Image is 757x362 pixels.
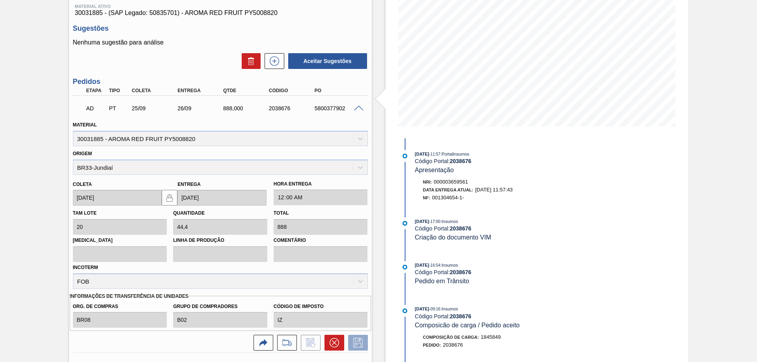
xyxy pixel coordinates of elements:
div: Etapa [84,88,108,93]
span: Criação do documento VIM [415,234,491,241]
div: Código Portal: [415,158,602,164]
span: Pedido em Trânsito [415,278,469,284]
label: Origem [73,151,92,156]
div: Cancelar pedido [321,335,344,351]
span: [DATE] [415,306,429,311]
strong: 2038676 [450,158,472,164]
label: Comentário [274,235,368,246]
strong: 2038676 [450,269,472,275]
div: 888,000 [221,105,272,111]
span: Composicão de carga / Pedido aceito [415,322,520,329]
span: - 17:00 [429,219,440,224]
div: 2038676 [267,105,318,111]
img: atual [403,221,407,226]
span: Nri: [423,180,432,184]
input: dd/mm/yyyy [177,190,267,206]
label: Hora Entrega [274,178,368,190]
span: 30031885 - (SAP Legado: 50835701) - AROMA RED FRUIT PY5008820 [75,9,366,17]
label: Linha de Produção [173,235,267,246]
span: [DATE] [415,263,429,267]
h3: Pedidos [73,78,368,86]
input: dd/mm/yyyy [73,190,162,206]
span: Pedido : [423,343,441,347]
div: Coleta [130,88,181,93]
span: : PortalInsumos [440,152,469,156]
span: - 16:54 [429,263,440,267]
label: [MEDICAL_DATA] [73,235,167,246]
label: Org. de Compras [73,301,167,312]
div: Código Portal: [415,269,602,275]
label: Coleta [73,182,92,187]
div: Tipo [107,88,131,93]
label: Entrega [177,182,201,187]
h3: Sugestões [73,24,368,33]
div: Código Portal: [415,225,602,232]
div: Código [267,88,318,93]
div: 26/09/2025 [175,105,227,111]
img: locked [165,193,174,202]
label: Código de Imposto [274,301,368,312]
span: : Insumos [440,306,458,311]
label: Incoterm [73,265,98,270]
div: Ir para a Origem [250,335,273,351]
button: locked [162,190,177,206]
label: Total [274,210,289,216]
div: 5800377902 [313,105,364,111]
div: Pedido de Transferência [107,105,131,111]
span: 001304654-1- [432,195,464,200]
div: Excluir Sugestões [238,53,261,69]
button: Aceitar Sugestões [288,53,367,69]
span: Data Entrega Atual: [423,187,474,192]
div: Ir para Composição de Carga [273,335,297,351]
span: 2038676 [443,342,463,348]
img: atual [403,154,407,158]
label: Quantidade [173,210,205,216]
p: AD [86,105,106,111]
p: Nenhuma sugestão para análise [73,39,368,46]
label: Material [73,122,97,128]
span: : Insumos [440,263,458,267]
div: PO [313,88,364,93]
label: Informações de Transferência de Unidades [70,291,189,302]
div: 25/09/2025 [130,105,181,111]
strong: 2038676 [450,313,472,319]
img: atual [403,308,407,313]
span: [DATE] 11:57:43 [475,187,513,193]
div: Qtde [221,88,272,93]
span: [DATE] [415,152,429,156]
span: - 09:16 [429,307,440,311]
span: NF: [423,195,430,200]
div: Salvar Pedido [344,335,368,351]
div: Código Portal: [415,313,602,319]
img: atual [403,265,407,269]
span: [DATE] [415,219,429,224]
span: Material ativo [75,4,366,9]
span: - 11:57 [429,152,440,156]
span: 000003659561 [434,179,468,185]
span: Composição de Carga : [423,335,479,340]
span: 1845849 [481,334,501,340]
label: Grupo de Compradores [173,301,267,312]
span: : Insumos [440,219,458,224]
label: Tam lote [73,210,97,216]
span: Apresentação [415,167,454,173]
div: Aceitar Sugestões [284,52,368,70]
div: Nova sugestão [261,53,284,69]
div: Aguardando Descarga [84,100,108,117]
div: Entrega [175,88,227,93]
div: Informar alteração no pedido [297,335,321,351]
strong: 2038676 [450,225,472,232]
